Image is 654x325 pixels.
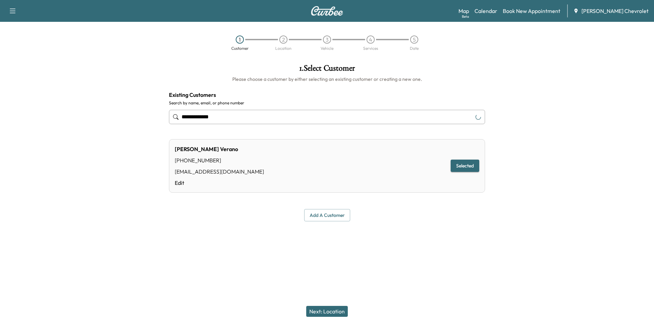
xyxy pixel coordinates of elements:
[175,167,264,176] div: [EMAIL_ADDRESS][DOMAIN_NAME]
[306,306,348,317] button: Next: Location
[236,35,244,44] div: 1
[410,35,418,44] div: 5
[231,46,249,50] div: Customer
[279,35,287,44] div: 2
[304,209,350,222] button: Add a customer
[410,46,419,50] div: Date
[169,64,485,76] h1: 1 . Select Customer
[451,160,479,172] button: Selected
[462,14,469,19] div: Beta
[363,46,378,50] div: Services
[275,46,292,50] div: Location
[175,145,264,153] div: [PERSON_NAME] Verano
[175,156,264,164] div: [PHONE_NUMBER]
[503,7,560,15] a: Book New Appointment
[169,100,485,106] label: Search by name, email, or phone number
[323,35,331,44] div: 3
[474,7,497,15] a: Calendar
[321,46,333,50] div: Vehicle
[367,35,375,44] div: 4
[169,76,485,83] h6: Please choose a customer by either selecting an existing customer or creating a new one.
[175,179,264,187] a: Edit
[311,6,343,16] img: Curbee Logo
[458,7,469,15] a: MapBeta
[581,7,649,15] span: [PERSON_NAME] Chevrolet
[169,91,485,99] h4: Existing Customers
